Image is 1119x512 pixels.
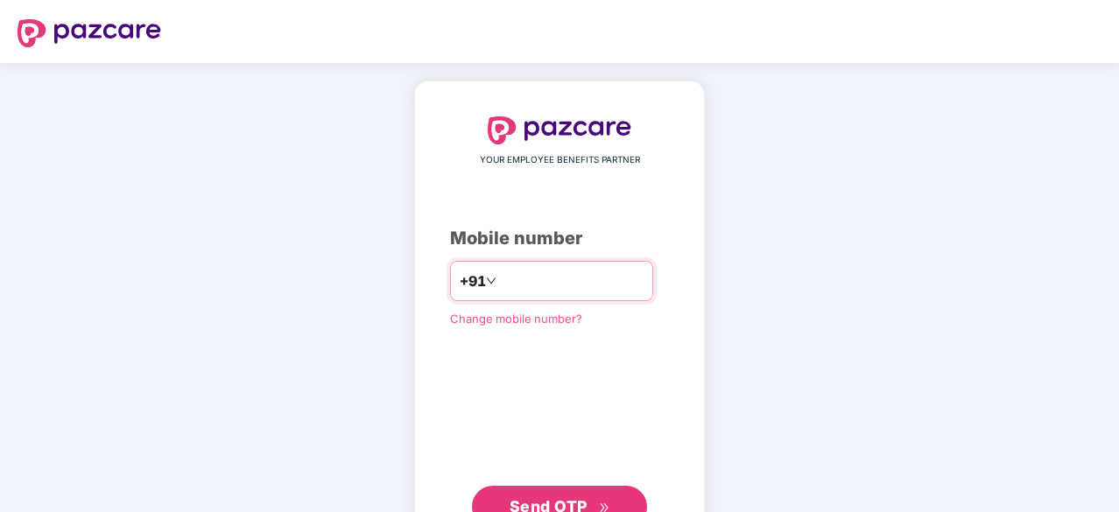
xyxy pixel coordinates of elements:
div: Mobile number [450,225,669,252]
img: logo [488,116,631,144]
span: YOUR EMPLOYEE BENEFITS PARTNER [480,153,640,167]
span: down [486,276,496,286]
img: logo [18,19,161,47]
a: Change mobile number? [450,312,582,326]
span: +91 [460,270,486,292]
